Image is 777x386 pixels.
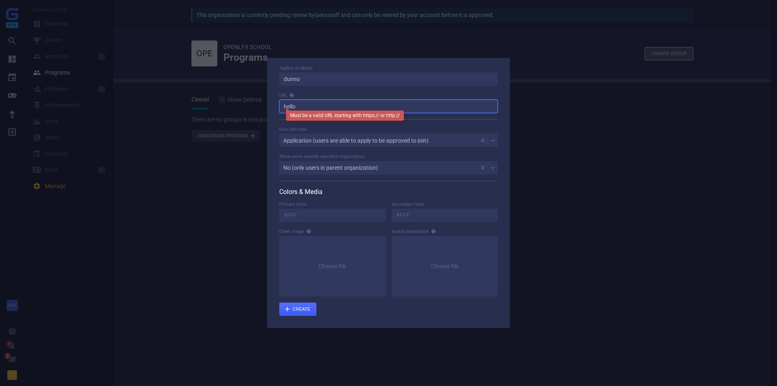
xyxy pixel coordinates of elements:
span: Tagline or Motto [279,66,312,71]
span: Allow users outside specified organization [279,154,365,159]
span: User join type [279,127,307,132]
input: #FFF [392,209,498,222]
li: Must be a valid URL starting with https:// or http:// [290,112,400,119]
div: Application (users are able to apply to be approved to join) [283,138,429,143]
span: Avatar/Brandmark [392,229,429,234]
span: Primary Color [279,202,307,207]
h6: Colors & Media [279,188,498,196]
span: URL [279,93,287,98]
div: No (only users in parent organization) [283,165,378,171]
span: Cover image [279,229,304,234]
span: Secondary Color [392,202,425,207]
input: #FFF [279,209,386,222]
button: Create [279,303,316,316]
